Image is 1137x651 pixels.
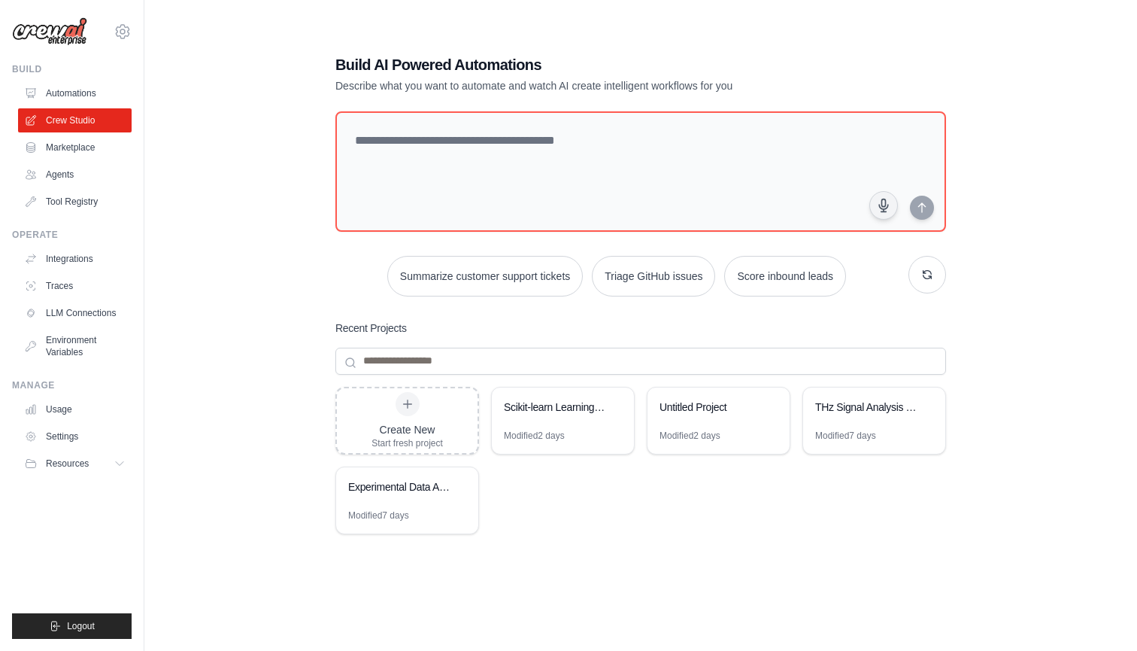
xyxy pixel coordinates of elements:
[504,430,565,442] div: Modified 2 days
[335,54,841,75] h1: Build AI Powered Automations
[371,437,443,449] div: Start fresh project
[815,400,918,415] div: THz Signal Analysis & Visualization
[18,81,132,105] a: Automations
[348,479,451,494] div: Experimental Data Analysis Automation
[18,328,132,364] a: Environment Variables
[12,613,132,639] button: Logout
[18,163,132,187] a: Agents
[12,63,132,75] div: Build
[46,458,89,470] span: Resources
[335,321,407,336] h3: Recent Projects
[504,400,607,415] div: Scikit-learn Learning & Presentation Automation
[387,256,583,297] button: Summarize customer support tickets
[724,256,846,297] button: Score inbound leads
[371,422,443,437] div: Create New
[348,510,409,522] div: Modified 7 days
[592,256,715,297] button: Triage GitHub issues
[869,191,898,220] button: Click to speak your automation idea
[815,430,876,442] div: Modified 7 days
[18,274,132,298] a: Traces
[18,135,132,160] a: Marketplace
[18,190,132,214] a: Tool Registry
[12,379,132,391] div: Manage
[12,229,132,241] div: Operate
[659,400,763,415] div: Untitled Project
[18,247,132,271] a: Integrations
[659,430,720,442] div: Modified 2 days
[908,256,946,294] button: Get new suggestions
[67,620,95,632] span: Logout
[18,108,132,132] a: Crew Studio
[18,452,132,476] button: Resources
[18,424,132,449] a: Settings
[335,78,841,93] p: Describe what you want to automate and watch AI create intelligent workflows for you
[12,17,87,46] img: Logo
[18,397,132,421] a: Usage
[18,301,132,325] a: LLM Connections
